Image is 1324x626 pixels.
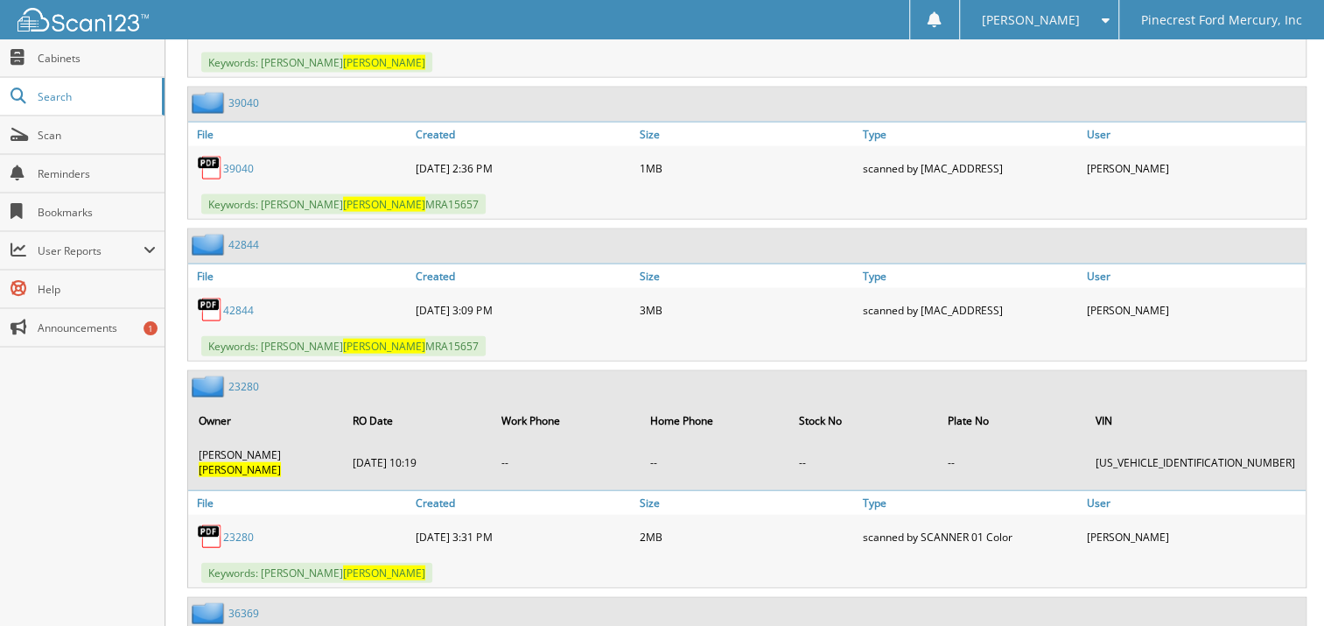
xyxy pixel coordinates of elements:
span: [PERSON_NAME] [199,462,281,477]
span: [PERSON_NAME] [343,55,425,70]
a: Type [858,491,1082,515]
span: [PERSON_NAME] [343,566,425,580]
a: Size [635,264,858,288]
a: 39040 [223,161,254,176]
a: Created [411,123,634,146]
span: Search [38,89,153,104]
img: folder2.png [192,234,228,256]
th: Home Phone [641,403,788,439]
th: VIN [1087,403,1304,439]
a: Size [635,123,858,146]
td: -- [493,440,640,484]
span: [PERSON_NAME] [982,15,1080,25]
td: -- [641,440,788,484]
div: 1MB [635,151,858,186]
div: [PERSON_NAME] [1082,151,1306,186]
div: scanned by [MAC_ADDRESS] [858,151,1082,186]
a: File [188,491,411,515]
img: PDF.png [197,155,223,181]
td: [DATE] 10:19 [344,440,491,484]
a: Created [411,264,634,288]
a: Type [858,123,1082,146]
td: -- [939,440,1085,484]
img: folder2.png [192,376,228,397]
th: Work Phone [493,403,640,439]
span: Bookmarks [38,205,156,220]
a: Type [858,264,1082,288]
a: Size [635,491,858,515]
img: scan123-logo-white.svg [18,8,149,32]
a: 42844 [223,303,254,318]
span: Keywords: [PERSON_NAME] MRA15657 [201,336,486,356]
img: PDF.png [197,524,223,550]
div: [PERSON_NAME] [1082,519,1306,554]
span: Pinecrest Ford Mercury, Inc [1141,15,1302,25]
a: 23280 [223,530,254,545]
div: 2MB [635,519,858,554]
span: User Reports [38,243,144,258]
span: [PERSON_NAME] [343,197,425,212]
span: Cabinets [38,51,156,66]
a: Created [411,491,634,515]
span: Help [38,282,156,297]
a: 36369 [228,606,259,621]
img: folder2.png [192,92,228,114]
div: scanned by [MAC_ADDRESS] [858,292,1082,327]
span: Keywords: [PERSON_NAME] MRA15657 [201,194,486,215]
td: -- [790,440,937,484]
img: PDF.png [197,297,223,323]
td: [PERSON_NAME] [190,440,342,484]
th: RO Date [344,403,491,439]
span: Announcements [38,320,156,335]
a: File [188,264,411,288]
a: 39040 [228,95,259,110]
div: [PERSON_NAME] [1082,292,1306,327]
span: Scan [38,128,156,143]
div: [DATE] 2:36 PM [411,151,634,186]
a: User [1082,264,1306,288]
div: scanned by SCANNER 01 Color [858,519,1082,554]
div: [DATE] 3:31 PM [411,519,634,554]
span: Keywords: [PERSON_NAME] [201,53,432,73]
a: File [188,123,411,146]
span: [PERSON_NAME] [343,339,425,354]
a: User [1082,123,1306,146]
th: Plate No [939,403,1085,439]
a: User [1082,491,1306,515]
div: [DATE] 3:09 PM [411,292,634,327]
a: 42844 [228,237,259,252]
div: 1 [144,321,158,335]
td: [US_VEHICLE_IDENTIFICATION_NUMBER] [1087,440,1304,484]
th: Stock No [790,403,937,439]
span: Reminders [38,166,156,181]
th: Owner [190,403,342,439]
a: 23280 [228,379,259,394]
span: Keywords: [PERSON_NAME] [201,563,432,583]
img: folder2.png [192,602,228,624]
div: 3MB [635,292,858,327]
